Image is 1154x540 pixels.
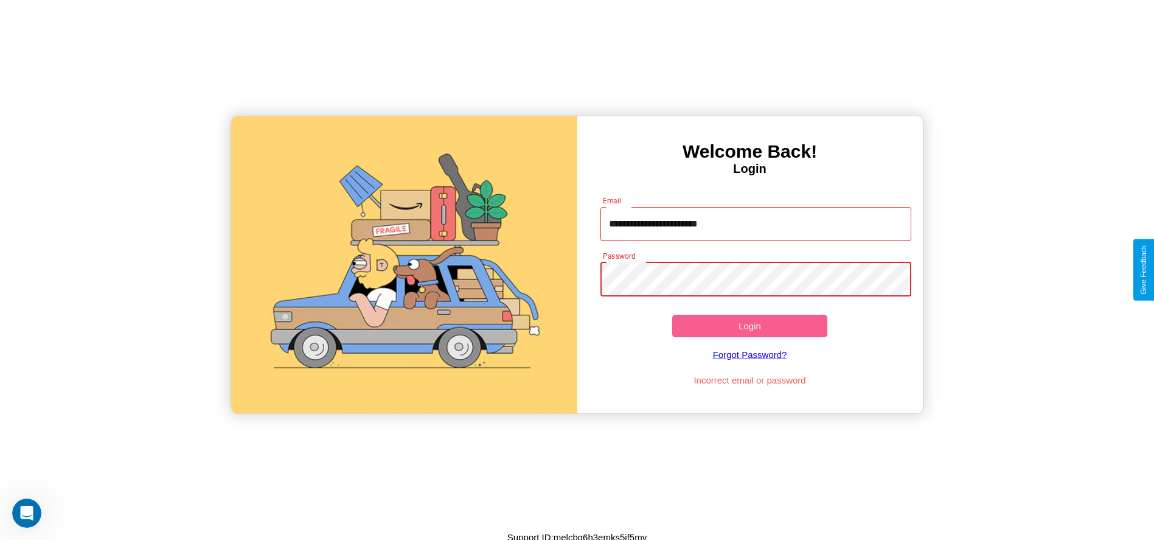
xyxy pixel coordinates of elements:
p: Incorrect email or password [594,372,905,388]
h3: Welcome Back! [577,141,923,162]
img: gif [231,116,577,413]
label: Password [603,251,635,261]
div: Give Feedback [1139,245,1148,295]
button: Login [672,315,828,337]
label: Email [603,195,622,206]
a: Forgot Password? [594,337,905,372]
iframe: Intercom live chat [12,499,41,528]
h4: Login [577,162,923,176]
